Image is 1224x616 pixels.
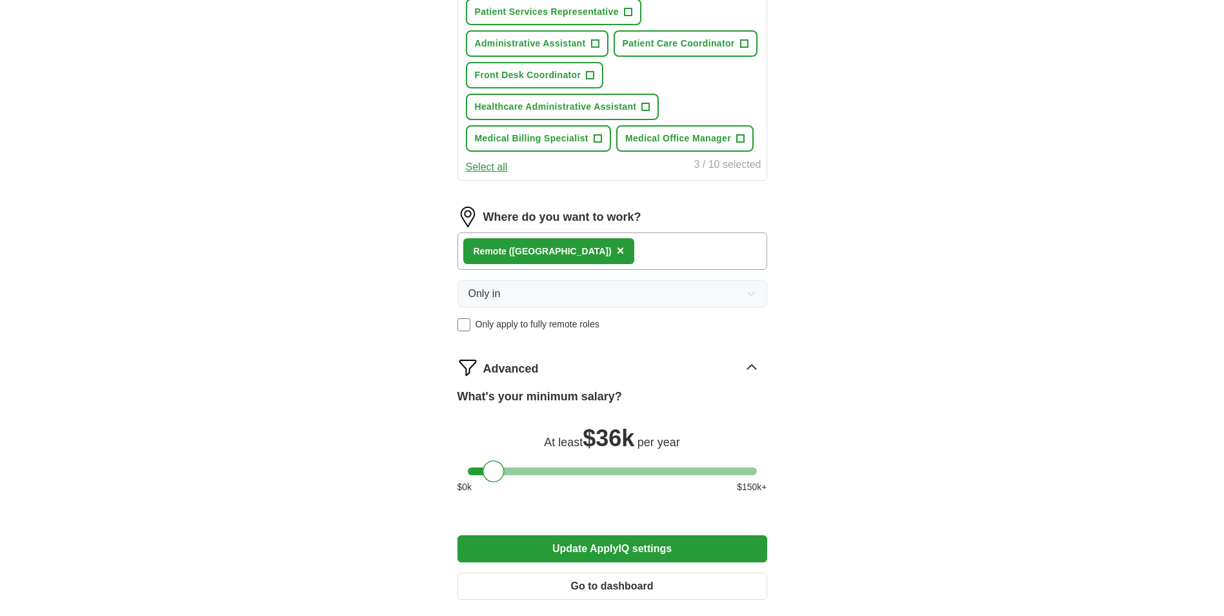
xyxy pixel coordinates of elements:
[457,573,767,600] button: Go to dashboard
[457,480,472,494] span: $ 0 k
[617,243,625,258] span: ×
[457,535,767,562] button: Update ApplyIQ settings
[737,480,767,494] span: $ 150 k+
[637,436,680,449] span: per year
[483,209,641,226] label: Where do you want to work?
[466,94,659,120] button: Healthcare Administrative Assistant
[475,5,619,19] span: Patient Services Representative
[694,157,761,175] div: 3 / 10 selected
[616,125,754,152] button: Medical Office Manager
[457,318,470,331] input: Only apply to fully remote roles
[474,245,612,258] div: Remote ([GEOGRAPHIC_DATA])
[457,388,622,406] label: What's your minimum salary?
[457,357,478,378] img: filter
[625,132,731,145] span: Medical Office Manager
[457,280,767,307] button: Only in
[475,37,586,50] span: Administrative Assistant
[457,207,478,227] img: location.png
[617,241,625,261] button: ×
[466,30,608,57] button: Administrative Assistant
[466,62,604,88] button: Front Desk Coordinator
[614,30,757,57] button: Patient Care Coordinator
[475,68,581,82] span: Front Desk Coordinator
[468,286,501,302] span: Only in
[475,132,588,145] span: Medical Billing Specialist
[544,436,583,449] span: At least
[483,360,539,378] span: Advanced
[475,100,637,114] span: Healthcare Administrative Assistant
[466,159,508,175] button: Select all
[623,37,735,50] span: Patient Care Coordinator
[583,425,634,451] span: $ 36k
[476,318,599,331] span: Only apply to fully remote roles
[466,125,611,152] button: Medical Billing Specialist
